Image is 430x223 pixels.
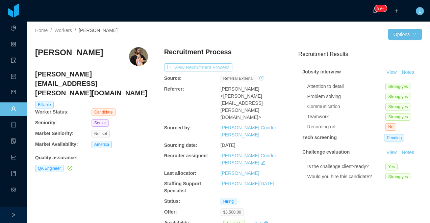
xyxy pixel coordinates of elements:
a: icon: profile [11,119,16,133]
i: icon: edit [261,160,265,165]
b: Staffing Support Specialist: [164,181,201,193]
a: icon: robot [11,86,16,100]
i: icon: file-protect [11,135,16,149]
b: Market Seniority: [35,131,74,136]
b: Offer: [164,209,177,215]
h4: [PERSON_NAME][EMAIL_ADDRESS][PERSON_NAME][DOMAIN_NAME] [35,69,148,98]
span: Strong-yes [385,93,410,100]
span: America [92,141,112,148]
span: Strong-yes [385,113,410,121]
img: 2df89af0-e152-4ac8-9993-c1d5e918f790_67b781257bd61-400w.png [129,47,148,66]
a: icon: audit [11,54,16,68]
b: Sourcing date: [164,142,197,148]
a: View [384,69,399,75]
b: Worker Status: [35,109,69,115]
a: icon: pie-chart [11,22,16,36]
button: Notes [399,68,417,76]
span: Strong-yes [385,83,410,90]
i: icon: line-chart [11,152,16,165]
b: Seniority: [35,120,57,125]
a: [PERSON_NAME] Cóndor [PERSON_NAME] [221,153,276,165]
span: [DATE] [221,142,235,148]
a: [PERSON_NAME] Cóndor [PERSON_NAME] [221,125,276,137]
span: Billable [35,101,54,108]
b: Source: [164,75,182,81]
a: View [384,150,399,155]
b: Referrer: [164,86,184,92]
span: [PERSON_NAME] [79,28,118,33]
b: Status: [164,198,180,204]
div: Is the challenge client-ready? [307,163,386,170]
button: icon: exportView Recruitment Process [164,63,232,71]
div: Attention to detail [307,83,386,90]
a: [PERSON_NAME][DATE] [221,181,274,186]
span: Candidate [92,108,116,116]
span: No [385,123,396,131]
i: icon: check-circle [68,166,72,170]
strong: Tech screening [302,135,337,140]
span: $3,500.00 [221,209,244,216]
i: icon: solution [11,71,16,84]
b: Last allocator: [164,170,197,176]
span: [PERSON_NAME] [221,86,259,92]
i: icon: book [11,168,16,181]
button: Optionsicon: down [388,29,422,40]
i: icon: plus [394,8,399,13]
span: Senior [92,119,109,127]
div: Would you hire this candidate? [307,173,386,180]
a: icon: check-circle [66,165,72,171]
div: Recording url [307,123,386,130]
div: Problem solving [307,93,386,100]
a: [PERSON_NAME] [221,170,259,176]
span: Yes [385,163,398,170]
span: QA Engineer [35,165,64,172]
span: Referral external [221,75,256,82]
i: icon: bell [373,8,377,13]
b: Recruiter assigned: [164,153,208,158]
a: Workers [54,28,72,33]
span: Strong-yes [385,103,410,110]
i: icon: history [259,76,264,81]
strong: Challenge evaluation [302,149,350,155]
div: Teamwork [307,113,386,120]
span: Strong-yes [385,173,410,181]
b: Quality assurance : [35,155,77,160]
span: Hiring [221,198,236,205]
div: Communication [307,103,386,110]
span: L [419,7,421,15]
span: <[PERSON_NAME][EMAIL_ADDRESS][PERSON_NAME][DOMAIN_NAME]> [221,93,263,120]
b: Market Availability: [35,141,78,147]
b: Sourced by: [164,125,192,130]
span: / [50,28,52,33]
i: icon: setting [11,184,16,197]
h3: [PERSON_NAME] [35,47,103,58]
span: Pending [384,134,404,141]
span: Not set [92,130,110,137]
a: icon: user [11,102,16,117]
a: Home [35,28,48,33]
h3: Recruitment Results [298,50,422,58]
a: icon: appstore [11,38,16,52]
h4: Recruitment Process [164,47,232,57]
a: icon: exportView Recruitment Process [164,65,232,70]
strong: Jobsity interview [302,69,341,74]
button: Notes [399,149,417,157]
sup: 577 [375,5,387,12]
span: / [75,28,76,33]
